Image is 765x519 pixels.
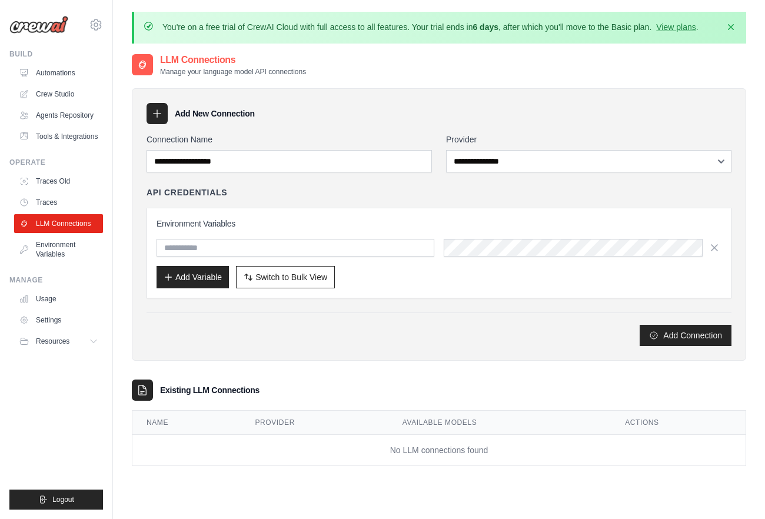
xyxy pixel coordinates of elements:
a: Tools & Integrations [14,127,103,146]
a: View plans [656,22,696,32]
h4: API Credentials [147,187,227,198]
th: Actions [611,411,746,435]
span: Switch to Bulk View [255,271,327,283]
a: LLM Connections [14,214,103,233]
h3: Add New Connection [175,108,255,119]
div: Operate [9,158,103,167]
button: Switch to Bulk View [236,266,335,288]
td: No LLM connections found [132,435,746,466]
div: Manage [9,275,103,285]
button: Add Connection [640,325,731,346]
button: Add Variable [157,266,229,288]
th: Available Models [388,411,611,435]
th: Provider [241,411,388,435]
a: Agents Repository [14,106,103,125]
img: Logo [9,16,68,34]
p: Manage your language model API connections [160,67,306,76]
h2: LLM Connections [160,53,306,67]
a: Environment Variables [14,235,103,264]
div: Build [9,49,103,59]
a: Settings [14,311,103,330]
h3: Existing LLM Connections [160,384,260,396]
th: Name [132,411,241,435]
span: Logout [52,495,74,504]
h3: Environment Variables [157,218,721,229]
label: Provider [446,134,731,145]
a: Crew Studio [14,85,103,104]
a: Traces [14,193,103,212]
a: Traces Old [14,172,103,191]
a: Automations [14,64,103,82]
a: Usage [14,290,103,308]
span: Resources [36,337,69,346]
label: Connection Name [147,134,432,145]
button: Logout [9,490,103,510]
p: You're on a free trial of CrewAI Cloud with full access to all features. Your trial ends in , aft... [162,21,699,33]
button: Resources [14,332,103,351]
strong: 6 days [473,22,498,32]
